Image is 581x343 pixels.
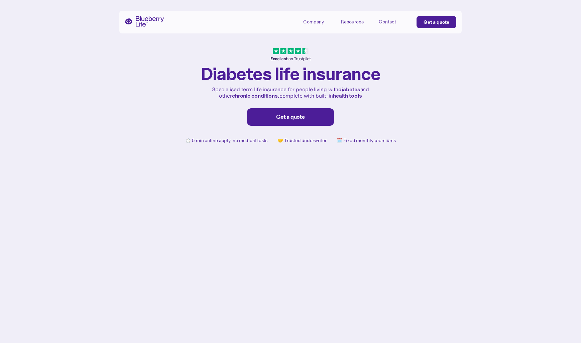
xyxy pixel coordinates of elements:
a: Contact [379,16,409,27]
div: Resources [341,19,364,25]
h1: Diabetes life insurance [201,65,380,83]
div: Company [303,16,333,27]
a: Get a quote [247,108,334,126]
strong: chronic conditions, [232,92,279,99]
div: Get a quote [254,114,327,120]
strong: diabetes [338,86,360,93]
a: home [125,16,164,27]
div: Resources [341,16,371,27]
p: Specialised term life insurance for people living with and other complete with built-in [210,86,371,99]
p: 🗓️ Fixed monthly premiums [337,138,396,143]
a: Get a quote [417,16,456,28]
strong: health tools [333,92,362,99]
div: Contact [379,19,396,25]
div: Company [303,19,324,25]
p: 🤝 Trusted underwriter [277,138,327,143]
div: Get a quote [424,19,449,25]
p: ⏱️ 5 min online apply, no medical tests [185,138,267,143]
